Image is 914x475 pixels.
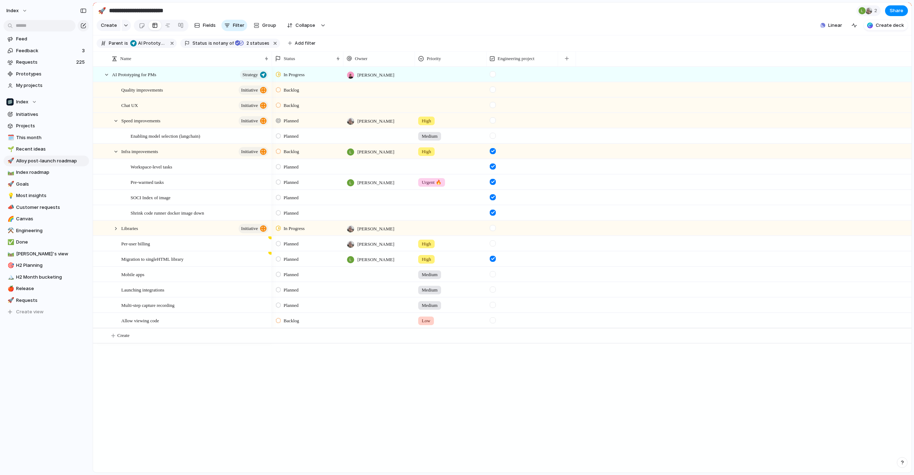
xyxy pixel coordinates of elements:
button: initiative [239,85,268,95]
span: Shrink code runner docker image down [131,209,204,217]
span: Planned [284,240,299,248]
span: Strategy [243,70,258,80]
button: 🚀 [6,157,14,165]
a: 🌈Canvas [4,214,89,224]
span: Recent ideas [16,146,87,153]
span: Owner [355,55,367,62]
span: Share [890,7,903,14]
a: 🛤️[PERSON_NAME]'s view [4,249,89,259]
span: AI Prototyping for PMs [112,70,156,78]
span: Index [6,7,19,14]
span: Medium [422,302,438,309]
button: 🌈 [6,215,14,222]
span: Most insights [16,192,87,199]
button: ✅ [6,239,14,246]
span: Group [262,22,276,29]
span: any of [220,40,234,46]
span: Projects [16,122,87,129]
span: Index roadmap [16,169,87,176]
div: ✅ [8,238,13,246]
div: 🚀Alloy post-launch roadmap [4,156,89,166]
span: 225 [76,59,86,66]
div: 💡 [8,192,13,200]
span: H2 Planning [16,262,87,269]
span: Pre-warmed tasks [131,178,164,186]
a: Initiatives [4,109,89,120]
button: Add filter [284,38,320,48]
span: is [124,40,128,46]
a: Feed [4,34,89,44]
span: Allow viewing code [121,316,159,324]
span: Canvas [16,215,87,222]
span: Libraries [121,224,138,232]
span: Status [192,40,207,46]
span: Engineering [16,227,87,234]
a: 🍎Release [4,283,89,294]
span: Status [284,55,295,62]
span: Index [16,98,28,106]
a: 🛤️Index roadmap [4,167,89,178]
span: 3 [82,47,86,54]
span: High [422,117,431,124]
div: 🎯H2 Planning [4,260,89,271]
a: 🚀Requests [4,295,89,306]
span: not [212,40,220,46]
button: AI Prototyping for PMs [129,39,167,47]
span: Parent [109,40,123,46]
button: 🌱 [6,146,14,153]
button: initiative [239,224,268,233]
button: 📣 [6,204,14,211]
span: Low [422,317,430,324]
span: Migration to singleHTML library [121,255,184,263]
span: Initiatives [16,111,87,118]
a: 🗓️This month [4,132,89,143]
div: 🎯 [8,261,13,270]
span: Planned [284,256,299,263]
div: 🌱Recent ideas [4,144,89,155]
div: 📣Customer requests [4,202,89,213]
span: statuses [244,40,269,46]
a: ✅Done [4,237,89,248]
button: 🏔️ [6,274,14,281]
span: Planned [284,133,299,140]
button: Strategy [240,70,268,79]
span: Release [16,285,87,292]
span: Planned [284,271,299,278]
button: 💡 [6,192,14,199]
span: Filter [233,22,244,29]
div: 🏔️ [8,273,13,281]
span: Create deck [876,22,904,29]
span: Name [120,55,131,62]
span: Collapse [295,22,315,29]
span: Per-user billing [121,239,150,248]
span: High [422,240,431,248]
span: Planned [284,117,299,124]
button: 🚀 [96,5,108,16]
button: 2 statuses [234,39,271,47]
button: 🛤️ [6,169,14,176]
span: Speed improvements [121,116,160,124]
span: [PERSON_NAME] [357,118,394,125]
a: ⚒️Engineering [4,225,89,236]
a: My projects [4,80,89,91]
span: Feedback [16,47,80,54]
span: initiative [241,116,258,126]
span: Prototypes [16,70,87,78]
button: Create [97,20,121,31]
button: 🚀 [6,181,14,188]
span: Chat UX [121,101,138,109]
span: Backlog [284,102,299,109]
span: Backlog [284,317,299,324]
span: [PERSON_NAME] [357,256,394,263]
span: initiative [241,147,258,157]
div: 🛤️ [8,168,13,177]
span: In Progress [284,225,305,232]
a: 🚀Goals [4,179,89,190]
span: Medium [422,287,438,294]
button: Index [3,5,31,16]
span: [PERSON_NAME] [357,148,394,156]
span: High [422,148,431,155]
